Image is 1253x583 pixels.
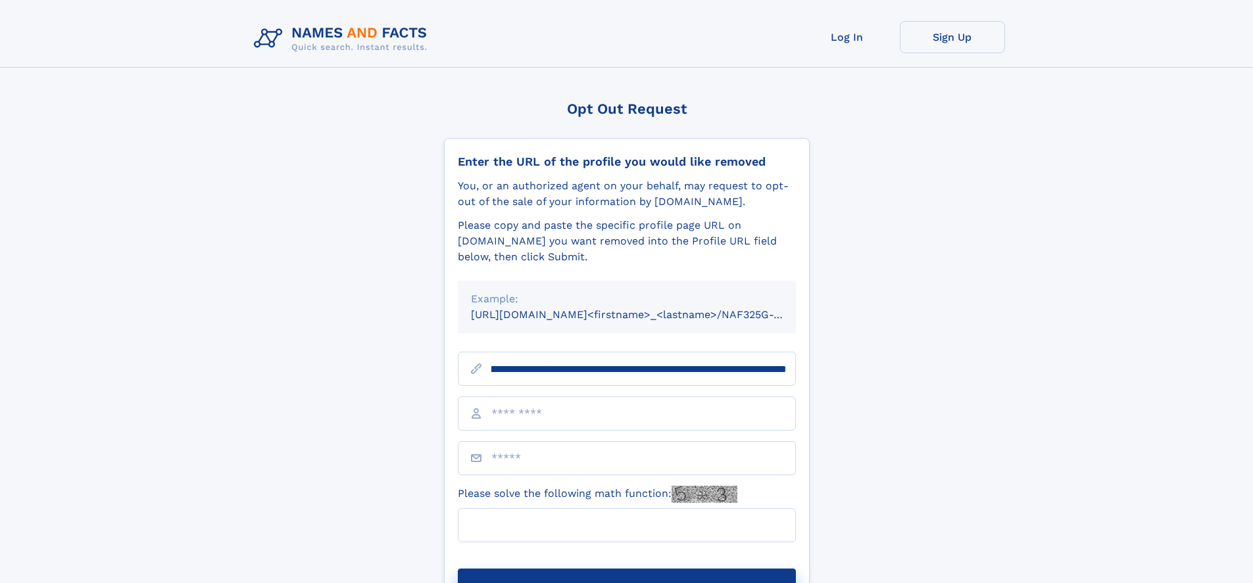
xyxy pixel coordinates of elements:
[458,218,796,265] div: Please copy and paste the specific profile page URL on [DOMAIN_NAME] you want removed into the Pr...
[471,308,821,321] small: [URL][DOMAIN_NAME]<firstname>_<lastname>/NAF325G-xxxxxxxx
[444,101,810,117] div: Opt Out Request
[471,291,783,307] div: Example:
[458,154,796,169] div: Enter the URL of the profile you would like removed
[458,178,796,210] div: You, or an authorized agent on your behalf, may request to opt-out of the sale of your informatio...
[900,21,1005,53] a: Sign Up
[795,21,900,53] a: Log In
[458,486,737,503] label: Please solve the following math function:
[249,21,438,57] img: Logo Names and Facts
